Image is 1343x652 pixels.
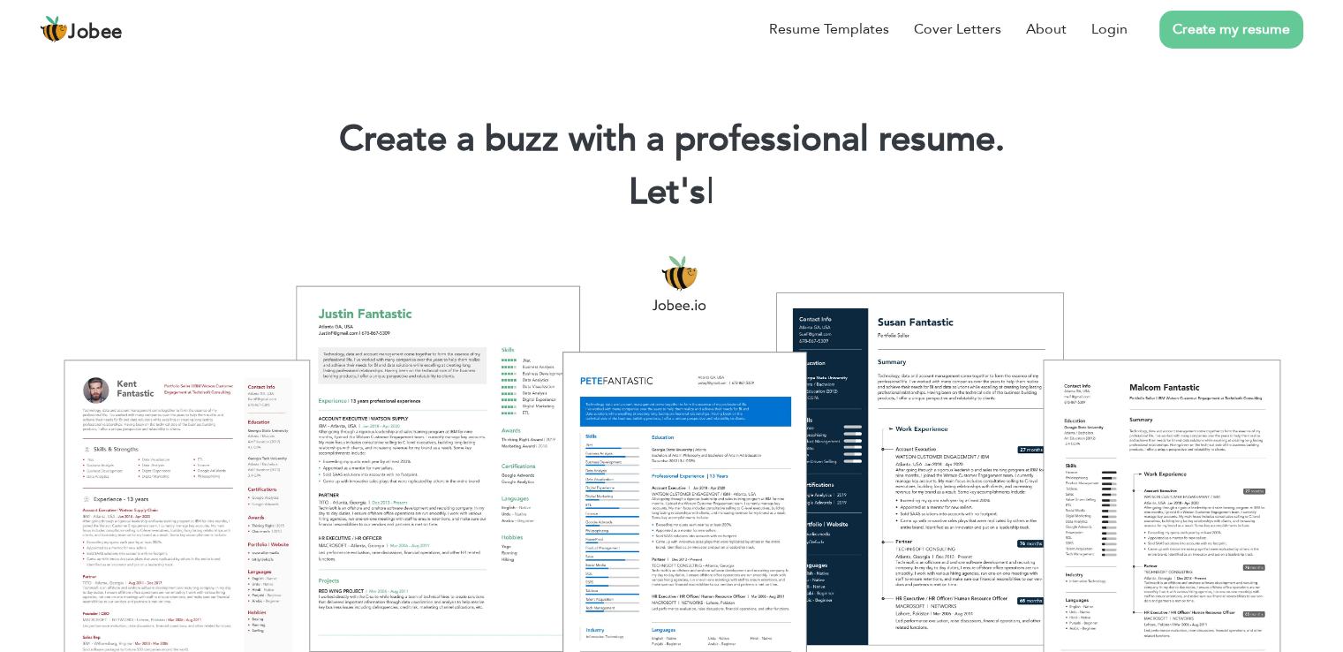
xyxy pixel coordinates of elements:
[706,168,714,216] span: |
[1159,11,1303,49] a: Create my resume
[769,19,889,40] a: Resume Templates
[26,170,1317,216] h2: Let's
[40,15,123,43] a: Jobee
[26,117,1317,163] h1: Create a buzz with a professional resume.
[68,23,123,42] span: Jobee
[914,19,1001,40] a: Cover Letters
[1026,19,1067,40] a: About
[1091,19,1128,40] a: Login
[40,15,68,43] img: jobee.io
